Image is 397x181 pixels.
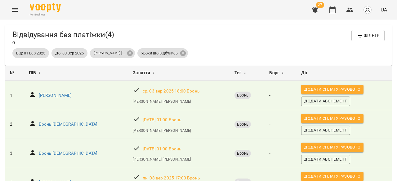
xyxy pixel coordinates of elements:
[234,69,241,77] span: Тег
[351,30,385,41] button: Фільтр
[153,69,154,77] span: ↕
[304,86,360,93] span: Додати сплату разового
[301,143,364,152] button: Додати сплату разового
[269,93,291,99] p: -
[143,117,181,123] a: [DATE] 01:00 Бронь
[12,30,114,46] div: 0
[30,3,61,12] img: Voopty Logo
[301,85,364,94] button: Додати сплату разового
[5,139,24,168] td: 3
[282,69,283,77] span: ↕
[304,115,360,122] span: Додати сплату разового
[12,50,49,56] span: Від: 01 вер 2025
[5,81,24,110] td: 1
[90,48,135,58] div: [PERSON_NAME] [PERSON_NAME]
[363,6,372,14] img: avatar_s.png
[94,51,125,56] p: [PERSON_NAME] [PERSON_NAME]
[5,110,24,139] td: 2
[133,99,191,104] a: [PERSON_NAME] [PERSON_NAME]
[301,114,364,123] button: Додати сплату разового
[301,97,350,106] button: Додати Абонемент
[301,155,350,164] button: Додати Абонемент
[301,69,387,77] div: Дії
[12,30,114,40] h5: Відвідування без платіжки ( 4 )
[39,121,98,127] a: Бронь [DEMOGRAPHIC_DATA]
[29,69,36,77] span: ПІБ
[304,156,347,163] span: Додати Абонемент
[30,13,61,17] span: For Business
[7,2,22,17] button: Menu
[137,48,188,58] div: Уроки що відбулись
[234,122,251,127] span: Бронь
[133,157,191,162] a: [PERSON_NAME] [PERSON_NAME]
[234,93,251,98] span: Бронь
[304,144,360,151] span: Додати сплату разового
[304,127,347,134] span: Додати Абонемент
[381,6,387,13] span: UA
[39,69,41,77] span: ↕
[304,98,347,105] span: Додати Абонемент
[304,173,360,180] span: Додати сплату разового
[301,172,364,181] button: Додати сплату разового
[137,50,181,56] span: Уроки що відбулись
[10,69,19,77] div: №
[143,88,199,94] a: ср, 03 вер 2025 18:00 Бронь
[39,93,72,99] a: [PERSON_NAME]
[234,151,251,156] span: Бронь
[244,69,246,77] span: ↕
[269,121,291,127] p: -
[301,126,350,135] button: Додати Абонемент
[316,2,324,8] span: 27
[269,69,279,77] span: Борг
[143,146,181,152] a: [DATE] 01:00 Бронь
[133,128,191,133] a: [PERSON_NAME] [PERSON_NAME]
[51,50,87,56] span: До: 30 вер 2025
[133,69,150,77] span: Заняття
[356,32,380,39] span: Фільтр
[39,150,98,157] a: Бронь [DEMOGRAPHIC_DATA]
[378,4,390,15] button: UA
[269,150,291,157] p: -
